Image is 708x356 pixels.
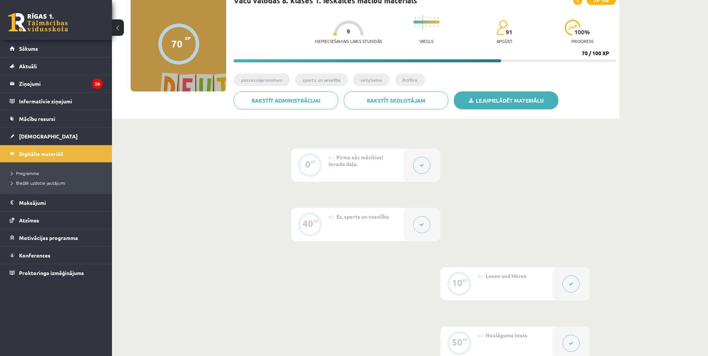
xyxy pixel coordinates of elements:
[19,45,38,52] span: Sākums
[19,63,37,69] span: Aktuāli
[305,161,311,168] div: 0
[19,133,78,140] span: [DEMOGRAPHIC_DATA]
[10,75,103,92] a: Ziņojumi26
[19,269,84,276] span: Proktoringa izmēģinājums
[311,160,316,164] div: XP
[19,217,39,224] span: Atzīmes
[452,339,462,346] div: 50
[19,93,103,110] legend: Informatīvie ziņojumi
[234,74,290,86] li: possessivpronomen
[462,338,468,342] div: XP
[10,128,103,145] a: [DEMOGRAPHIC_DATA]
[8,13,68,32] a: Rīgas 1. Tālmācības vidusskola
[486,332,527,338] span: Noslēguma tests
[92,79,103,89] i: 26
[19,194,103,211] legend: Maksājumi
[571,38,593,44] p: progress
[422,15,423,29] img: icon-long-line-d9ea69661e0d244f92f715978eff75569469978d946b2353a9bb055b3ed8787d.svg
[19,150,63,157] span: Digitālie materiāli
[315,38,382,44] p: Nepieciešamais laiks stundās
[574,29,590,35] span: 100 %
[328,154,383,167] span: Pirms sāc mācīties! Ievada daļa.
[454,91,558,109] a: Lejupielādēt materiālu
[347,28,350,35] span: 9
[486,272,527,279] span: Lesen und Hören
[10,93,103,110] a: Informatīvie ziņojumi
[11,180,65,186] span: Biežāk uzdotie jautājumi
[10,229,103,246] a: Motivācijas programma
[295,74,348,86] li: sports un veselība
[171,38,183,49] div: 70
[478,273,483,279] span: #3
[353,74,390,86] li: sein/seine
[452,280,462,286] div: 10
[10,145,103,162] a: Digitālie materiāli
[185,35,191,41] span: XP
[462,278,468,282] div: XP
[19,75,103,92] legend: Ziņojumi
[506,29,512,35] span: 91
[344,91,448,109] a: Rakstīt skolotājam
[478,332,483,338] span: #4
[328,154,334,160] span: #1
[10,264,103,281] a: Proktoringa izmēģinājums
[10,194,103,211] a: Maksājumi
[415,25,416,27] img: icon-short-line-57e1e144782c952c97e751825c79c345078a6d821885a25fce030b3d8c18986b.svg
[313,219,318,223] div: XP
[234,91,338,109] a: Rakstīt administrācijai
[10,212,103,229] a: Atzīmes
[328,214,334,220] span: #2
[11,170,105,177] a: Programma
[19,252,50,259] span: Konferences
[426,17,427,19] img: icon-short-line-57e1e144782c952c97e751825c79c345078a6d821885a25fce030b3d8c18986b.svg
[19,234,78,241] span: Motivācijas programma
[395,74,425,86] li: ihr/ihre
[19,115,55,122] span: Mācību resursi
[420,38,433,44] p: Viegls
[10,40,103,57] a: Sākums
[336,213,389,220] span: Es, sports un veselība
[430,17,431,19] img: icon-short-line-57e1e144782c952c97e751825c79c345078a6d821885a25fce030b3d8c18986b.svg
[437,25,438,27] img: icon-short-line-57e1e144782c952c97e751825c79c345078a6d821885a25fce030b3d8c18986b.svg
[10,110,103,127] a: Mācību resursi
[426,25,427,27] img: icon-short-line-57e1e144782c952c97e751825c79c345078a6d821885a25fce030b3d8c18986b.svg
[11,170,39,176] span: Programma
[10,247,103,264] a: Konferences
[303,220,313,227] div: 40
[415,17,416,19] img: icon-short-line-57e1e144782c952c97e751825c79c345078a6d821885a25fce030b3d8c18986b.svg
[437,17,438,19] img: icon-short-line-57e1e144782c952c97e751825c79c345078a6d821885a25fce030b3d8c18986b.svg
[10,57,103,75] a: Aktuāli
[496,38,512,44] p: apgūst
[565,20,581,35] img: icon-progress-161ccf0a02000e728c5f80fcf4c31c7af3da0e1684b2b1d7c360e028c24a22f1.svg
[496,20,507,35] img: students-c634bb4e5e11cddfef0936a35e636f08e4e9abd3cc4e673bd6f9a4125e45ecb1.svg
[11,179,105,186] a: Biežāk uzdotie jautājumi
[430,25,431,27] img: icon-short-line-57e1e144782c952c97e751825c79c345078a6d821885a25fce030b3d8c18986b.svg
